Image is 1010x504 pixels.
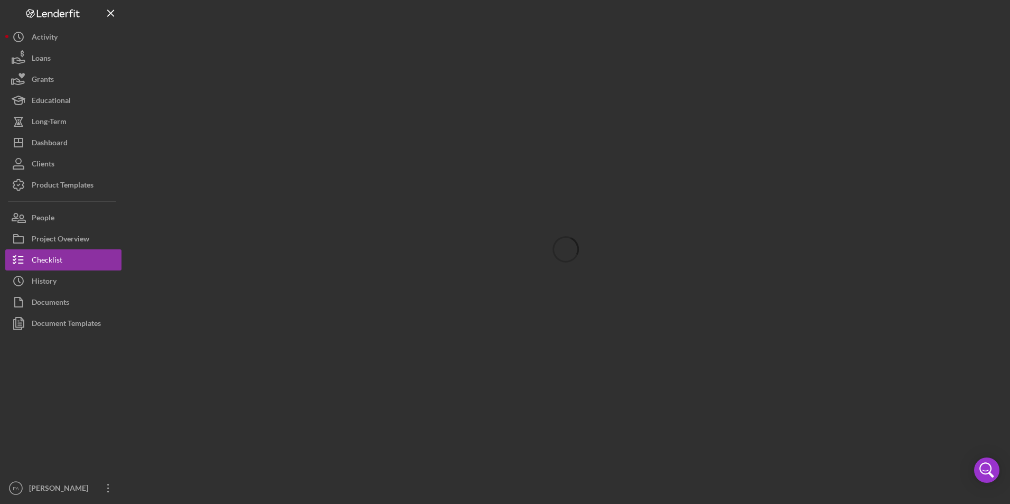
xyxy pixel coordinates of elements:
button: Educational [5,90,121,111]
div: People [32,207,54,231]
div: Dashboard [32,132,68,156]
div: Product Templates [32,174,93,198]
button: Project Overview [5,228,121,249]
button: Clients [5,153,121,174]
text: FA [13,486,19,491]
div: History [32,270,57,294]
div: Documents [32,292,69,315]
div: [PERSON_NAME] [26,478,95,501]
div: Project Overview [32,228,89,252]
button: People [5,207,121,228]
div: Long-Term [32,111,67,135]
div: Grants [32,69,54,92]
button: Document Templates [5,313,121,334]
button: Checklist [5,249,121,270]
button: Long-Term [5,111,121,132]
button: Documents [5,292,121,313]
button: Grants [5,69,121,90]
div: Educational [32,90,71,114]
button: FA[PERSON_NAME] [5,478,121,499]
button: Dashboard [5,132,121,153]
div: Open Intercom Messenger [974,458,999,483]
button: Loans [5,48,121,69]
div: Loans [32,48,51,71]
button: History [5,270,121,292]
div: Document Templates [32,313,101,337]
div: Checklist [32,249,62,273]
div: Clients [32,153,54,177]
div: Activity [32,26,58,50]
button: Product Templates [5,174,121,195]
button: Activity [5,26,121,48]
